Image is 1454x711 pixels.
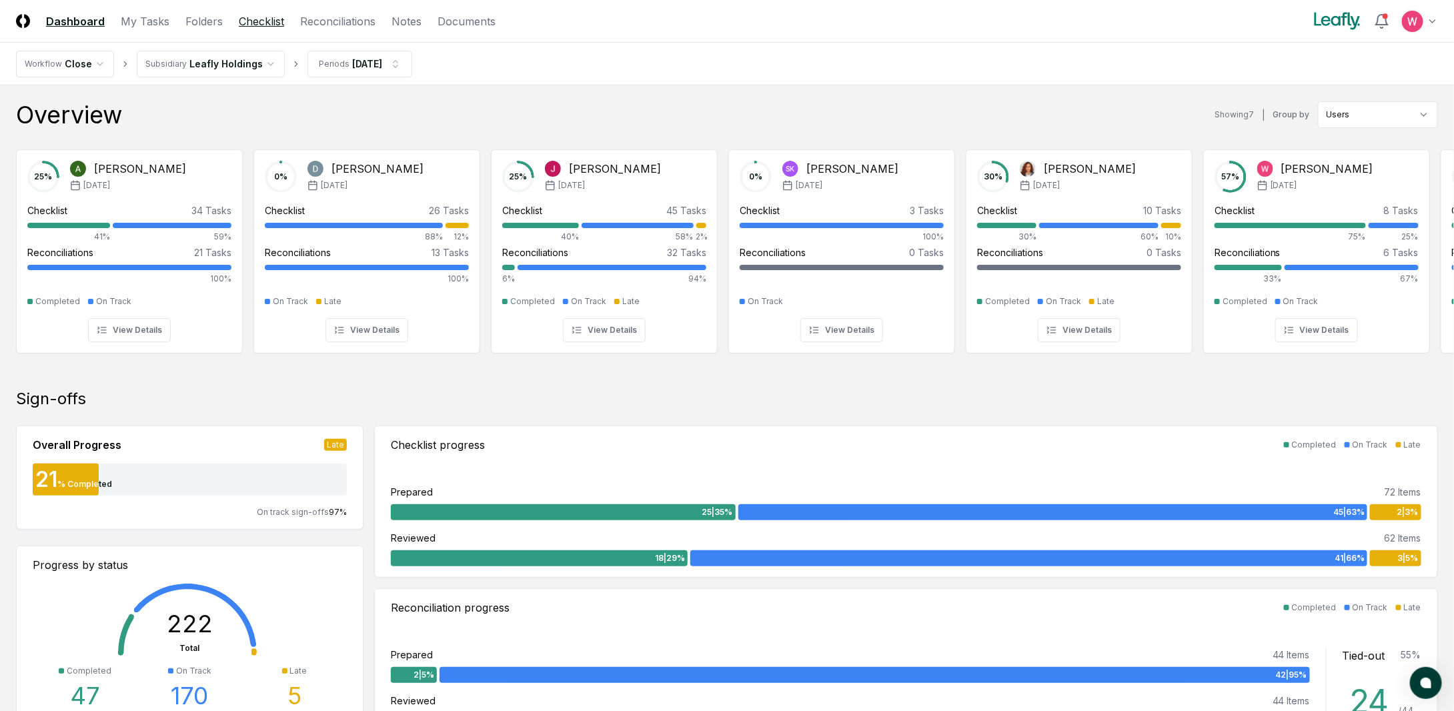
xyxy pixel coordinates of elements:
[985,295,1030,307] div: Completed
[300,13,376,29] a: Reconciliations
[352,57,382,71] div: [DATE]
[321,179,347,191] span: [DATE]
[1262,108,1265,122] div: |
[392,13,422,29] a: Notes
[391,600,510,616] div: Reconciliation progress
[94,161,186,177] div: [PERSON_NAME]
[806,161,898,177] div: [PERSON_NAME]
[265,231,443,243] div: 88%
[70,161,86,177] img: Annie Khederlarian
[27,203,67,217] div: Checklist
[191,203,231,217] div: 34 Tasks
[446,231,469,243] div: 12%
[33,557,347,573] div: Progress by status
[67,665,111,677] div: Completed
[307,161,323,177] img: Donna Jordan
[16,388,1438,410] div: Sign-offs
[391,531,436,545] div: Reviewed
[1283,295,1319,307] div: On Track
[33,437,121,453] div: Overall Progress
[977,245,1043,259] div: Reconciliations
[563,318,646,342] button: View Details
[1292,602,1337,614] div: Completed
[502,203,542,217] div: Checklist
[429,203,469,217] div: 26 Tasks
[1273,694,1310,708] div: 44 Items
[569,161,661,177] div: [PERSON_NAME]
[329,507,347,517] span: 97 %
[145,58,187,70] div: Subsidiary
[391,694,436,708] div: Reviewed
[16,139,243,353] a: 25%Annie Khederlarian[PERSON_NAME][DATE]Checklist34 Tasks41%59%Reconciliations21 Tasks100%Complet...
[655,552,685,564] span: 18 | 29 %
[1369,231,1419,243] div: 25%
[307,51,412,77] button: Periods[DATE]
[33,469,57,490] div: 21
[374,426,1438,578] a: Checklist progressCompletedOn TrackLatePrepared72 Items25|35%45|63%2|3%Reviewed62 Items18|29%41|6...
[1257,161,1273,177] img: Walter Varela
[702,506,733,518] span: 25 | 35 %
[571,295,606,307] div: On Track
[786,164,795,174] span: SK
[1273,111,1310,119] label: Group by
[324,439,347,451] div: Late
[185,13,223,29] a: Folders
[1384,245,1419,259] div: 6 Tasks
[438,13,496,29] a: Documents
[977,203,1017,217] div: Checklist
[748,295,783,307] div: On Track
[518,273,706,285] div: 94%
[582,231,694,243] div: 58%
[46,13,105,29] a: Dashboard
[1271,179,1297,191] span: [DATE]
[1311,11,1363,32] img: Leafly logo
[265,245,331,259] div: Reconciliations
[728,139,955,353] a: 0%SK[PERSON_NAME][DATE]Checklist3 Tasks100%Reconciliations0 TasksOn TrackView Details
[27,245,93,259] div: Reconciliations
[432,245,469,259] div: 13 Tasks
[1215,245,1281,259] div: Reconciliations
[1384,203,1419,217] div: 8 Tasks
[239,13,284,29] a: Checklist
[1404,439,1421,451] div: Late
[35,295,80,307] div: Completed
[1097,295,1115,307] div: Late
[1353,439,1388,451] div: On Track
[16,14,30,28] img: Logo
[977,231,1036,243] div: 30%
[1402,11,1423,32] img: ACg8ocIceHSWyQfagGvDoxhDyw_3B2kX-HJcUhl_gb0t8GGG-Ydwuw=s96-c
[491,139,718,353] a: 25%John Falbo[PERSON_NAME][DATE]Checklist45 Tasks40%58%2%Reconciliations32 Tasks6%94%CompletedOn ...
[545,161,561,177] img: John Falbo
[1039,231,1159,243] div: 60%
[16,101,122,128] div: Overview
[1398,552,1419,564] span: 3 | 5 %
[1038,318,1121,342] button: View Details
[1404,602,1421,614] div: Late
[1276,669,1307,681] span: 42 | 95 %
[666,203,706,217] div: 45 Tasks
[622,295,640,307] div: Late
[910,203,944,217] div: 3 Tasks
[1215,203,1255,217] div: Checklist
[1385,531,1421,545] div: 62 Items
[740,231,944,243] div: 100%
[1333,506,1365,518] span: 45 | 63 %
[391,437,485,453] div: Checklist progress
[1275,318,1358,342] button: View Details
[1020,161,1036,177] img: Tasha Lane
[1033,179,1060,191] span: [DATE]
[414,669,434,681] span: 2 | 5 %
[1410,667,1442,699] button: atlas-launcher
[800,318,883,342] button: View Details
[290,665,307,677] div: Late
[1397,506,1419,518] span: 2 | 3 %
[1353,602,1388,614] div: On Track
[273,295,308,307] div: On Track
[1401,648,1421,664] div: 55 %
[1215,273,1282,285] div: 33%
[1343,648,1385,664] div: Tied-out
[1215,231,1366,243] div: 75%
[391,485,433,499] div: Prepared
[1203,139,1430,353] a: 57%Walter Varela[PERSON_NAME][DATE]Checklist8 Tasks75%25%Reconciliations6 Tasks33%67%CompletedOn ...
[27,273,231,285] div: 100%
